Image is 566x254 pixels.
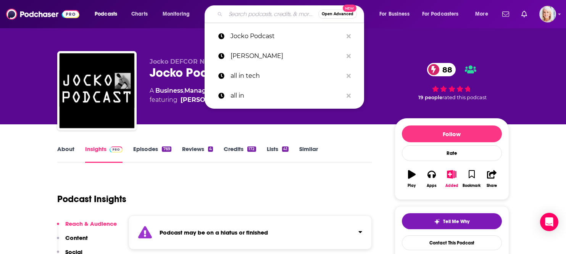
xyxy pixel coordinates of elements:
p: Jocko Podcast [231,26,343,46]
div: Apps [427,183,437,188]
button: Added [442,165,461,193]
div: Open Intercom Messenger [540,213,558,231]
div: 41 [282,146,289,152]
h1: Podcast Insights [57,193,126,205]
a: Business [155,87,183,94]
p: jason Calacanis [231,46,343,66]
input: Search podcasts, credits, & more... [226,8,318,20]
button: open menu [89,8,127,20]
span: For Podcasters [422,9,459,19]
span: Tell Me Why [443,219,469,225]
span: Podcasts [95,9,117,19]
span: Logged in as ashtonrc [539,6,556,23]
a: Reviews4 [182,145,213,163]
p: Reach & Audience [65,220,117,227]
a: Episodes769 [133,145,171,163]
span: More [475,9,488,19]
span: Charts [131,9,148,19]
p: all in tech [231,66,343,86]
a: About [57,145,74,163]
a: [PERSON_NAME] [205,46,364,66]
div: Bookmark [463,183,481,188]
button: open menu [157,8,200,20]
span: featuring [150,95,308,104]
div: 88 19 peoplerated this podcast [395,58,509,105]
span: 19 people [418,95,442,100]
p: all in [231,86,343,106]
button: Share [482,165,501,193]
button: tell me why sparkleTell Me Why [402,213,502,229]
a: Management [184,87,227,94]
a: InsightsPodchaser Pro [85,145,123,163]
a: Show notifications dropdown [518,8,530,21]
button: Open AdvancedNew [318,10,357,19]
button: open menu [470,8,498,20]
img: Jocko Podcast [59,53,135,129]
span: Open Advanced [322,12,353,16]
div: Rate [402,145,502,161]
a: Jocko Willink [181,95,235,104]
div: 172 [247,146,256,152]
button: open menu [374,8,419,20]
div: Added [445,183,458,188]
span: Jocko DEFCOR Network [150,58,227,65]
a: Charts [126,8,152,20]
section: Click to expand status details [129,215,372,249]
img: tell me why sparkle [434,219,440,225]
div: 769 [162,146,171,152]
div: Play [408,183,416,188]
div: Share [487,183,497,188]
button: Show profile menu [539,6,556,23]
button: Bookmark [462,165,482,193]
span: New [343,5,356,12]
a: Lists41 [267,145,289,163]
div: A podcast [150,86,308,104]
span: , [183,87,184,94]
span: Monitoring [163,9,190,19]
a: Credits172 [224,145,256,163]
img: Podchaser - Follow, Share and Rate Podcasts [6,7,79,21]
a: Show notifications dropdown [499,8,512,21]
button: Play [402,165,422,193]
a: 88 [427,63,456,76]
button: Content [57,234,88,248]
a: all in [205,86,364,106]
span: 88 [435,63,456,76]
button: Apps [422,165,442,193]
img: User Profile [539,6,556,23]
span: rated this podcast [442,95,487,100]
p: Content [65,234,88,241]
a: Similar [299,145,318,163]
strong: Podcast may be on a hiatus or finished [160,229,268,236]
div: 4 [208,146,213,152]
div: Search podcasts, credits, & more... [212,5,371,23]
button: Reach & Audience [57,220,117,234]
img: Podchaser Pro [110,146,123,153]
a: Contact This Podcast [402,235,502,250]
span: For Business [379,9,410,19]
a: Jocko Podcast [205,26,364,46]
a: all in tech [205,66,364,86]
button: open menu [417,8,470,20]
button: Follow [402,125,502,142]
